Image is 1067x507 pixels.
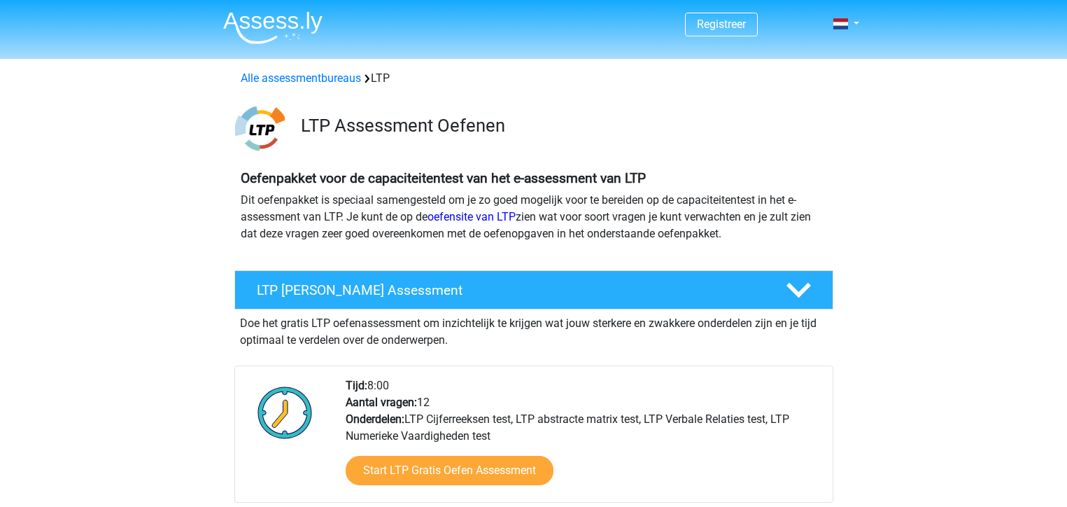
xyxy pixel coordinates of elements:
[427,210,516,223] a: oefensite van LTP
[346,412,404,426] b: Onderdelen:
[346,396,417,409] b: Aantal vragen:
[301,115,822,137] h3: LTP Assessment Oefenen
[229,270,839,310] a: LTP [PERSON_NAME] Assessment
[241,170,646,186] b: Oefenpakket voor de capaciteitentest van het e-assessment van LTP
[250,377,320,447] img: Klok
[235,70,833,87] div: LTP
[346,456,553,485] a: Start LTP Gratis Oefen Assessment
[235,104,285,153] img: ltp.png
[223,11,323,44] img: Assessly
[335,377,832,502] div: 8:00 12 LTP Cijferreeksen test, LTP abstracte matrix test, LTP Verbale Relaties test, LTP Numerie...
[241,192,827,242] p: Dit oefenpakket is speciaal samengesteld om je zo goed mogelijk voor te bereiden op de capaciteit...
[257,282,763,298] h4: LTP [PERSON_NAME] Assessment
[241,71,361,85] a: Alle assessmentbureaus
[697,18,746,31] a: Registreer
[234,310,833,349] div: Doe het gratis LTP oefenassessment om inzichtelijk te krijgen wat jouw sterkere en zwakkere onder...
[346,379,367,392] b: Tijd:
